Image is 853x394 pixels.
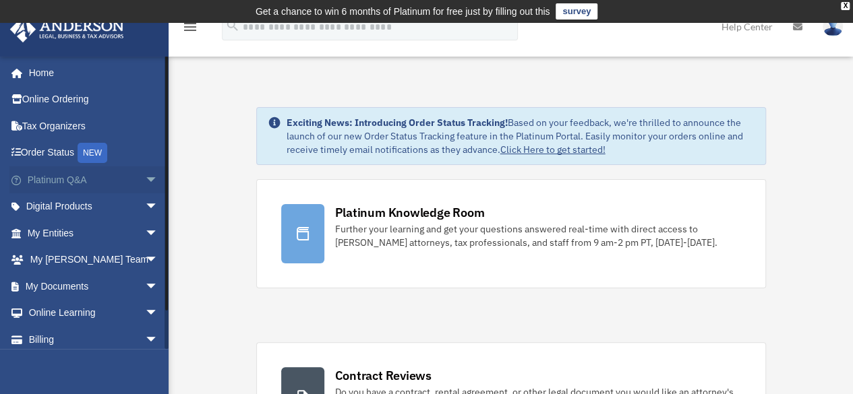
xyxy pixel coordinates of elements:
[145,273,172,300] span: arrow_drop_down
[9,193,179,220] a: Digital Productsarrow_drop_down
[500,143,606,156] a: Click Here to get started!
[9,166,179,193] a: Platinum Q&Aarrow_drop_down
[335,367,432,384] div: Contract Reviews
[9,139,179,167] a: Order StatusNEW
[225,18,240,33] i: search
[145,326,172,354] span: arrow_drop_down
[9,273,179,300] a: My Documentsarrow_drop_down
[335,222,741,249] div: Further your learning and get your questions answered real-time with direct access to [PERSON_NAM...
[287,117,508,129] strong: Exciting News: Introducing Order Status Tracking!
[9,326,179,353] a: Billingarrow_drop_down
[256,3,550,20] div: Get a chance to win 6 months of Platinum for free just by filling out this
[9,300,179,327] a: Online Learningarrow_drop_down
[6,16,128,42] img: Anderson Advisors Platinum Portal
[9,220,179,247] a: My Entitiesarrow_drop_down
[823,17,843,36] img: User Pic
[145,300,172,327] span: arrow_drop_down
[182,19,198,35] i: menu
[145,247,172,274] span: arrow_drop_down
[9,59,172,86] a: Home
[556,3,597,20] a: survey
[9,112,179,139] a: Tax Organizers
[145,220,172,247] span: arrow_drop_down
[335,204,485,221] div: Platinum Knowledge Room
[9,247,179,273] a: My [PERSON_NAME] Teamarrow_drop_down
[287,116,755,156] div: Based on your feedback, we're thrilled to announce the launch of our new Order Status Tracking fe...
[182,24,198,35] a: menu
[145,166,172,194] span: arrow_drop_down
[78,143,107,163] div: NEW
[841,2,850,10] div: close
[9,86,179,113] a: Online Ordering
[145,193,172,221] span: arrow_drop_down
[256,179,766,288] a: Platinum Knowledge Room Further your learning and get your questions answered real-time with dire...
